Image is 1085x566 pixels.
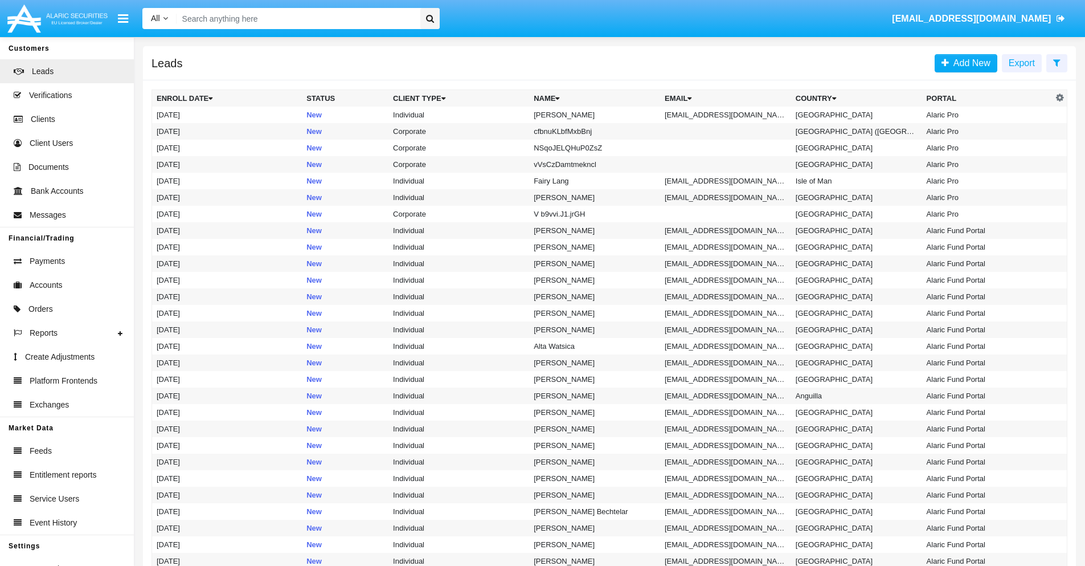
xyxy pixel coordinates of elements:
[529,470,660,487] td: [PERSON_NAME]
[660,470,791,487] td: [EMAIL_ADDRESS][DOMAIN_NAME]
[30,469,97,481] span: Entitlement reports
[791,437,922,454] td: [GEOGRAPHIC_DATA]
[922,487,1053,503] td: Alaric Fund Portal
[28,161,69,173] span: Documents
[529,421,660,437] td: [PERSON_NAME]
[660,90,791,107] th: Email
[388,288,529,305] td: Individual
[388,503,529,520] td: Individual
[922,437,1053,454] td: Alaric Fund Portal
[529,454,660,470] td: [PERSON_NAME]
[922,503,1053,520] td: Alaric Fund Portal
[660,536,791,553] td: [EMAIL_ADDRESS][DOMAIN_NAME]
[302,437,388,454] td: New
[922,520,1053,536] td: Alaric Fund Portal
[922,222,1053,239] td: Alaric Fund Portal
[152,272,302,288] td: [DATE]
[388,156,529,173] td: Corporate
[887,3,1071,35] a: [EMAIL_ADDRESS][DOMAIN_NAME]
[388,239,529,255] td: Individual
[152,421,302,437] td: [DATE]
[388,90,529,107] th: Client Type
[660,454,791,470] td: [EMAIL_ADDRESS][DOMAIN_NAME]
[922,140,1053,156] td: Alaric Pro
[388,371,529,388] td: Individual
[302,140,388,156] td: New
[302,90,388,107] th: Status
[152,288,302,305] td: [DATE]
[791,404,922,421] td: [GEOGRAPHIC_DATA]
[28,303,53,315] span: Orders
[529,520,660,536] td: [PERSON_NAME]
[660,305,791,321] td: [EMAIL_ADDRESS][DOMAIN_NAME]
[152,173,302,189] td: [DATE]
[302,156,388,173] td: New
[922,536,1053,553] td: Alaric Fund Portal
[152,520,302,536] td: [DATE]
[529,437,660,454] td: [PERSON_NAME]
[660,404,791,421] td: [EMAIL_ADDRESS][DOMAIN_NAME]
[529,107,660,123] td: [PERSON_NAME]
[302,536,388,553] td: New
[791,173,922,189] td: Isle of Man
[388,388,529,404] td: Individual
[302,321,388,338] td: New
[30,279,63,291] span: Accounts
[922,206,1053,222] td: Alaric Pro
[388,140,529,156] td: Corporate
[791,255,922,272] td: [GEOGRAPHIC_DATA]
[791,355,922,371] td: [GEOGRAPHIC_DATA]
[152,255,302,272] td: [DATE]
[388,404,529,421] td: Individual
[529,536,660,553] td: [PERSON_NAME]
[152,206,302,222] td: [DATE]
[302,520,388,536] td: New
[660,437,791,454] td: [EMAIL_ADDRESS][DOMAIN_NAME]
[302,355,388,371] td: New
[388,189,529,206] td: Individual
[922,288,1053,305] td: Alaric Fund Portal
[529,288,660,305] td: [PERSON_NAME]
[529,206,660,222] td: V b9vvi.J1.jrGH
[152,388,302,404] td: [DATE]
[152,59,183,68] h5: Leads
[302,454,388,470] td: New
[151,14,160,23] span: All
[152,404,302,421] td: [DATE]
[388,222,529,239] td: Individual
[529,239,660,255] td: [PERSON_NAME]
[791,470,922,487] td: [GEOGRAPHIC_DATA]
[660,321,791,338] td: [EMAIL_ADDRESS][DOMAIN_NAME]
[791,90,922,107] th: Country
[529,338,660,355] td: Alta Watsica
[152,222,302,239] td: [DATE]
[922,470,1053,487] td: Alaric Fund Portal
[791,222,922,239] td: [GEOGRAPHIC_DATA]
[1009,58,1035,68] span: Export
[6,2,109,35] img: Logo image
[791,388,922,404] td: Anguilla
[660,487,791,503] td: [EMAIL_ADDRESS][DOMAIN_NAME]
[949,58,990,68] span: Add New
[791,487,922,503] td: [GEOGRAPHIC_DATA]
[30,209,66,221] span: Messages
[388,437,529,454] td: Individual
[529,371,660,388] td: [PERSON_NAME]
[302,487,388,503] td: New
[922,189,1053,206] td: Alaric Pro
[922,338,1053,355] td: Alaric Fund Portal
[660,255,791,272] td: [EMAIL_ADDRESS][DOMAIN_NAME]
[922,305,1053,321] td: Alaric Fund Portal
[791,520,922,536] td: [GEOGRAPHIC_DATA]
[791,288,922,305] td: [GEOGRAPHIC_DATA]
[388,421,529,437] td: Individual
[922,454,1053,470] td: Alaric Fund Portal
[791,140,922,156] td: [GEOGRAPHIC_DATA]
[177,8,416,29] input: Search
[529,156,660,173] td: vVsCzDamtmekncl
[660,355,791,371] td: [EMAIL_ADDRESS][DOMAIN_NAME]
[388,355,529,371] td: Individual
[922,355,1053,371] td: Alaric Fund Portal
[922,404,1053,421] td: Alaric Fund Portal
[791,536,922,553] td: [GEOGRAPHIC_DATA]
